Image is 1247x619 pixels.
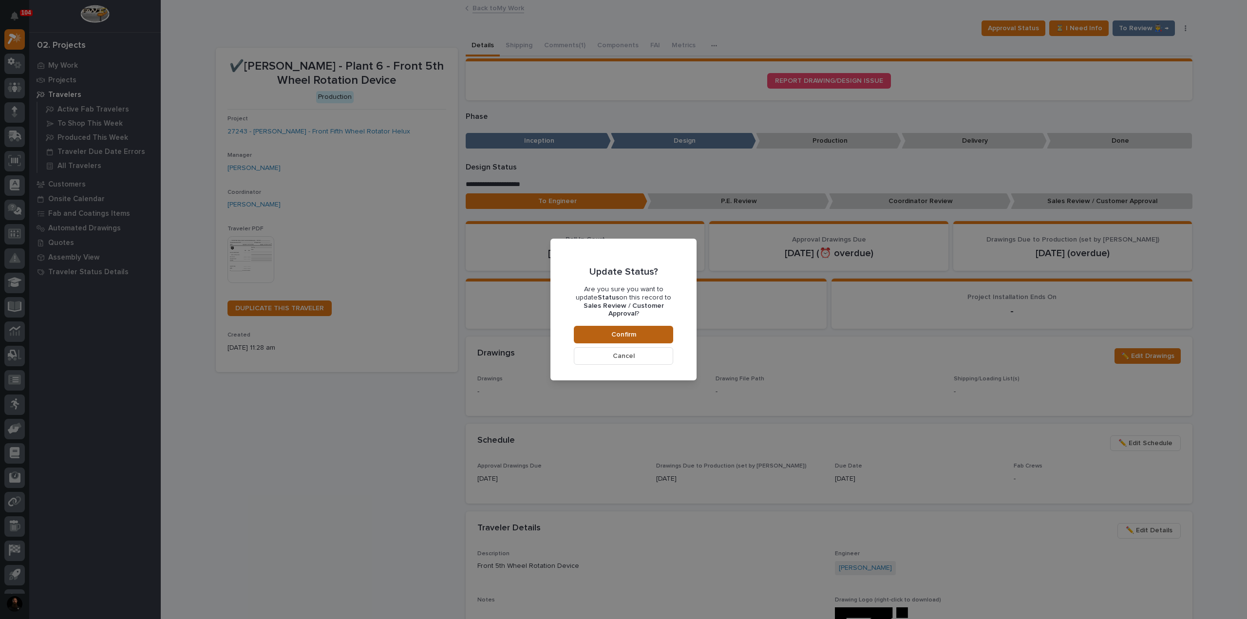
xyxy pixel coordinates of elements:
[589,266,658,278] p: Update Status?
[574,326,673,343] button: Confirm
[584,302,664,318] b: Sales Review / Customer Approval
[598,294,619,301] b: Status
[611,330,636,339] span: Confirm
[613,352,635,360] span: Cancel
[574,347,673,365] button: Cancel
[574,285,673,318] p: Are you sure you want to update on this record to ?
